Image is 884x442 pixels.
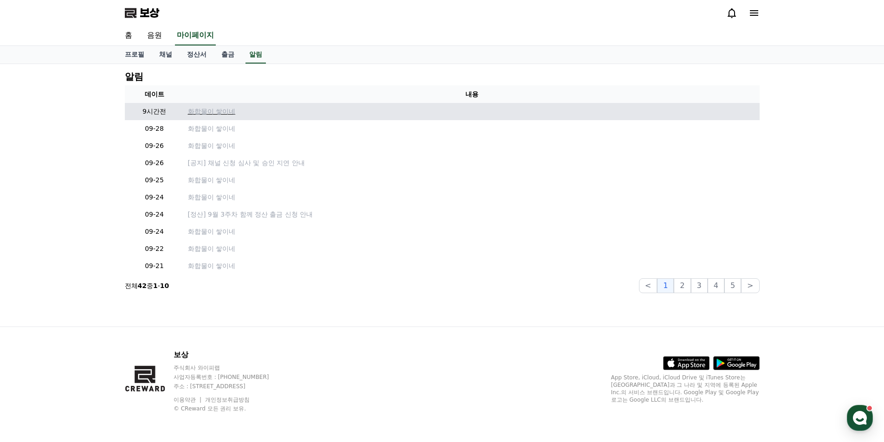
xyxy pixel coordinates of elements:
[680,281,684,290] font: 2
[125,282,138,289] font: 전체
[188,142,235,149] font: 화합물이 쌓이네
[142,108,166,115] font: 9시간전
[174,374,269,380] font: 사업자등록번호 : [PHONE_NUMBER]
[3,294,61,317] a: 홈
[674,278,690,293] button: 2
[145,228,164,235] font: 09-24
[125,51,144,58] font: 프로필
[245,46,266,64] a: 알림
[145,245,164,252] font: 09-22
[125,71,143,82] font: 알림
[188,227,756,237] a: 화합물이 쌓이네
[188,244,756,254] a: 화합물이 쌓이네
[145,262,164,269] font: 09-21
[174,350,188,359] font: 보상
[85,308,96,316] span: 대화
[160,282,169,289] font: 10
[145,125,164,132] font: 09-28
[125,6,159,20] a: 보상
[249,51,262,58] font: 알림
[147,282,153,289] font: 중
[188,228,235,235] font: 화합물이 쌓이네
[188,245,235,252] font: 화합물이 쌓이네
[117,26,140,45] a: 홈
[174,365,220,371] font: 주식회사 와이피랩
[117,46,152,64] a: 프로필
[143,308,155,315] span: 설정
[747,281,753,290] font: >
[177,31,214,39] font: 마이페이지
[691,278,708,293] button: 3
[205,397,250,403] a: 개인정보취급방침
[180,46,214,64] a: 정산서
[221,51,234,58] font: 출금
[724,278,741,293] button: 5
[639,278,657,293] button: <
[188,176,235,184] font: 화합물이 쌓이네
[145,193,164,201] font: 09-24
[152,46,180,64] a: 채널
[465,90,478,98] font: 내용
[188,159,305,167] font: [공지] 채널 신청 심사 및 승인 지연 안내
[611,374,759,403] font: App Store, iCloud, iCloud Drive 및 iTunes Store는 [GEOGRAPHIC_DATA]과 그 나라 및 지역에 등록된 Apple Inc.의 서비스...
[708,278,724,293] button: 4
[645,281,651,290] font: <
[29,308,35,315] span: 홈
[188,124,756,134] a: 화합물이 쌓이네
[145,211,164,218] font: 09-24
[175,26,216,45] a: 마이페이지
[188,158,756,168] a: [공지] 채널 신청 심사 및 승인 지연 안내
[120,294,178,317] a: 설정
[61,294,120,317] a: 대화
[174,397,196,403] font: 이용약관
[145,90,164,98] font: 데이트
[697,281,702,290] font: 3
[188,175,756,185] a: 화합물이 쌓이네
[158,282,160,289] font: -
[188,210,756,219] a: [정산] 9월 3주차 함께 정산 출금 신청 안내
[125,31,132,39] font: 홈
[188,261,756,271] a: 화합물이 쌓이네
[145,142,164,149] font: 09-26
[663,281,668,290] font: 1
[153,282,158,289] font: 1
[714,281,718,290] font: 4
[140,26,169,45] a: 음원
[159,51,172,58] font: 채널
[188,262,235,269] font: 화합물이 쌓이네
[730,281,735,290] font: 5
[174,397,203,403] a: 이용약관
[187,51,206,58] font: 정산서
[147,31,162,39] font: 음원
[188,211,313,218] font: [정산] 9월 3주차 함께 정산 출금 신청 안내
[657,278,674,293] button: 1
[188,125,235,132] font: 화합물이 쌓이네
[188,192,756,202] a: 화합물이 쌓이네
[174,383,245,390] font: 주소 : [STREET_ADDRESS]
[138,282,147,289] font: 42
[145,176,164,184] font: 09-25
[741,278,759,293] button: >
[188,108,235,115] font: 화합물이 쌓이네
[140,6,159,19] font: 보상
[145,159,164,167] font: 09-26
[188,107,756,116] a: 화합물이 쌓이네
[214,46,242,64] a: 출금
[188,193,235,201] font: 화합물이 쌓이네
[174,405,246,412] font: © CReward 모든 권리 보유.
[188,141,756,151] a: 화합물이 쌓이네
